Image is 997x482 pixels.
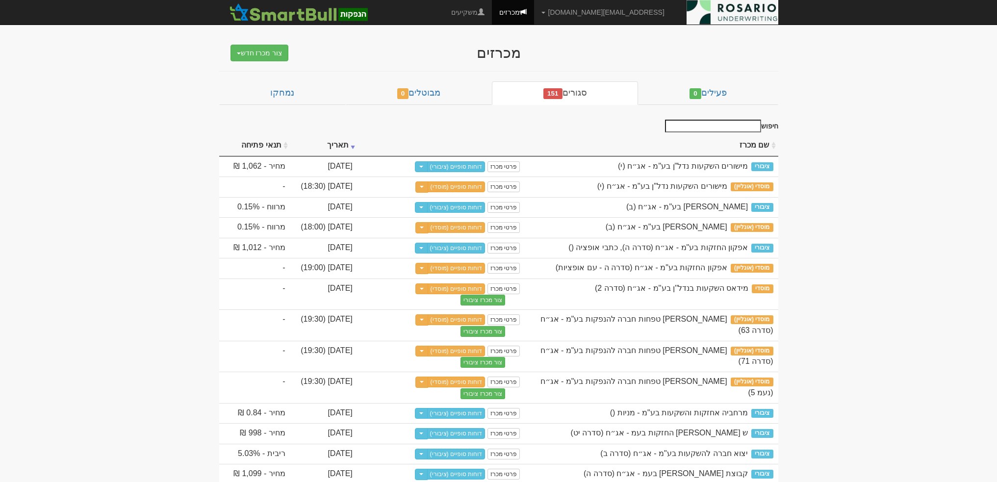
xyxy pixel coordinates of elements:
td: - [219,177,290,197]
span: מוסדי (אונליין) [731,264,773,273]
td: מרווח - 0.15% [219,197,290,218]
span: מרחביה אחזקות והשקעות בע"מ - מניות () [610,408,748,417]
td: - [219,309,290,341]
a: דוחות סופיים (ציבורי) [427,202,486,213]
input: חיפוש [665,120,761,132]
td: [DATE] [290,238,358,258]
span: ש שלמה החזקות בעמ - אג״ח (סדרה יט) [570,429,748,437]
a: סגורים [492,81,638,105]
button: צור מכרז ציבורי [460,326,505,337]
a: פרטי מכרז [487,314,520,325]
a: דוחות סופיים (מוסדי) [428,181,486,192]
td: [DATE] [290,156,358,177]
span: מידאס השקעות בנדל''ן בע''מ - אג״ח (סדרה 2) [595,284,748,292]
span: ציבורי [751,470,773,479]
td: - [219,279,290,310]
th: שם מכרז : activate to sort column ascending [525,135,778,156]
a: פרטי מכרז [487,181,520,192]
td: מחיר - 998 ₪ [219,423,290,444]
span: מוסדי (אונליין) [731,315,773,324]
a: פרטי מכרז [487,346,520,356]
span: אפקון החזקות בע"מ - אג״ח (סדרה ה), כתבי אופציה () [568,243,748,252]
td: [DATE] (19:30) [290,372,358,403]
a: פרטי מכרז [487,428,520,439]
span: ציבורי [751,162,773,171]
img: SmartBull Logo [227,2,371,22]
a: פרטי מכרז [487,243,520,254]
td: [DATE] (19:00) [290,258,358,279]
span: מוסדי (אונליין) [731,182,773,191]
a: דוחות סופיים (מוסדי) [428,314,486,325]
span: דניאל פקדונות בע"מ - אג״ח (ב) [626,203,748,211]
span: מוסדי (אונליין) [731,378,773,386]
span: דניאל פקדונות בע"מ - אג״ח (ב) [606,223,727,231]
a: דוחות סופיים (מוסדי) [428,377,486,387]
span: מישורים השקעות נדל"ן בע"מ - אג״ח (י) [618,162,748,170]
label: חיפוש [662,120,778,132]
a: פרטי מכרז [487,449,520,459]
a: דוחות סופיים (ציבורי) [427,408,486,419]
span: יצוא חברה להשקעות בע"מ - אג״ח (סדרה ב) [600,449,748,457]
a: דוחות סופיים (מוסדי) [428,283,486,294]
button: צור מכרז ציבורי [460,357,505,368]
span: מוסדי [752,284,773,293]
span: מזרחי טפחות חברה להנפקות בע"מ - אג״ח (סדרה 63) [540,315,773,334]
a: דוחות סופיים (מוסדי) [428,222,486,233]
span: מוסדי (אונליין) [731,347,773,355]
td: מחיר - 1,062 ₪ [219,156,290,177]
td: מחיר - 1,012 ₪ [219,238,290,258]
span: 151 [543,88,562,99]
a: נמחקו [219,81,346,105]
a: פרטי מכרז [487,469,520,480]
a: פרטי מכרז [487,408,520,419]
a: דוחות סופיים (מוסדי) [428,263,486,274]
td: [DATE] (19:30) [290,341,358,372]
a: דוחות סופיים (ציבורי) [427,428,486,439]
span: מישורים השקעות נדל"ן בע"מ - אג״ח (י) [597,182,727,190]
td: ריבית - 5.03% [219,444,290,464]
span: ציבורי [751,450,773,458]
span: 0 [397,88,409,99]
a: דוחות סופיים (ציבורי) [427,243,486,254]
span: ציבורי [751,203,773,212]
a: פרטי מכרז [487,161,520,172]
span: מוסדי (אונליין) [731,223,773,232]
span: ציבורי [751,244,773,253]
a: פרטי מכרז [487,263,520,274]
a: דוחות סופיים (מוסדי) [428,346,486,356]
a: מבוטלים [346,81,492,105]
span: קבוצת אשטרום בעמ - אג״ח (סדרה ה) [584,469,748,478]
span: ציבורי [751,409,773,418]
td: [DATE] (18:00) [290,217,358,238]
span: מזרחי טפחות חברה להנפקות בע"מ - אג״ח (סדרה 71) [540,346,773,366]
a: פעילים [638,81,778,105]
a: פרטי מכרז [487,283,520,294]
td: [DATE] [290,197,358,218]
td: מחיר - 0.84 ₪ [219,403,290,424]
button: צור מכרז ציבורי [460,388,505,399]
td: [DATE] (18:30) [290,177,358,197]
td: [DATE] (19:30) [290,309,358,341]
a: דוחות סופיים (ציבורי) [427,449,486,459]
a: פרטי מכרז [487,222,520,233]
a: דוחות סופיים (ציבורי) [427,469,486,480]
a: דוחות סופיים (ציבורי) [427,161,486,172]
div: מכרזים [307,45,690,61]
span: אפקון החזקות בע"מ - אג״ח (סדרה ה - עם אופציות) [556,263,727,272]
td: מרווח - 0.15% [219,217,290,238]
th: תאריך : activate to sort column ascending [290,135,358,156]
td: [DATE] [290,403,358,424]
td: - [219,258,290,279]
a: פרטי מכרז [487,377,520,387]
td: - [219,341,290,372]
td: - [219,372,290,403]
td: [DATE] [290,279,358,310]
span: מזרחי טפחות חברה להנפקות בע"מ - אג״ח (נעמ 5) [540,377,773,397]
button: צור מכרז חדש [230,45,289,61]
td: [DATE] [290,444,358,464]
a: פרטי מכרז [487,202,520,213]
span: 0 [690,88,701,99]
th: תנאי פתיחה : activate to sort column ascending [219,135,290,156]
span: ציבורי [751,429,773,438]
button: צור מכרז ציבורי [460,295,505,305]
